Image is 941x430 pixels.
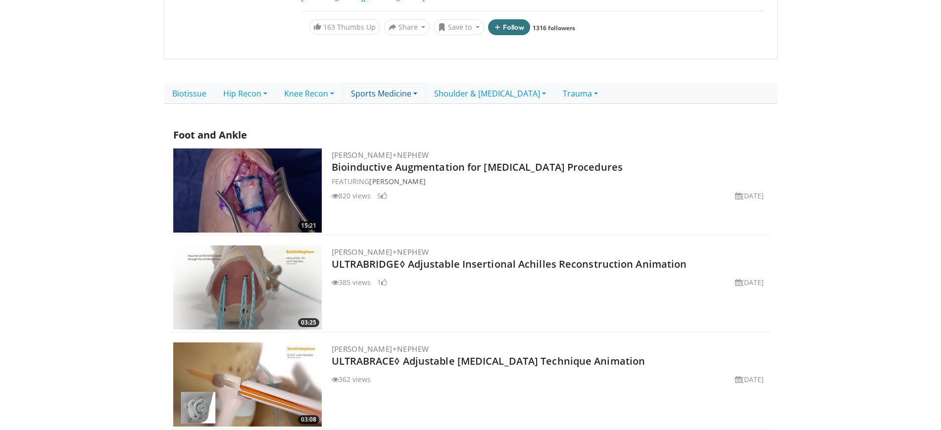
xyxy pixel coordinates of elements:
[426,83,554,104] a: Shoulder & [MEDICAL_DATA]
[173,148,322,233] img: b4be2b94-9e72-4ff9-8444-77bc87440b2f.300x170_q85_crop-smart_upscale.jpg
[173,342,322,427] img: f333f0c4-e616-42ac-a645-7bbb119bec37.300x170_q85_crop-smart_upscale.jpg
[735,374,764,384] li: [DATE]
[323,22,335,32] span: 163
[332,160,623,174] a: Bioinductive Augmentation for [MEDICAL_DATA] Procedures
[332,277,371,287] li: 385 views
[173,342,322,427] a: 03:08
[332,374,371,384] li: 362 views
[369,177,425,186] a: [PERSON_NAME]
[554,83,606,104] a: Trauma
[332,191,371,201] li: 820 views
[173,245,322,330] img: cad8fba9-95f9-4801-aa4d-a650bf9fcf76.300x170_q85_crop-smart_upscale.jpg
[434,19,484,35] button: Save to
[488,19,531,35] button: Follow
[164,83,215,104] a: Biotissue
[332,150,429,160] a: [PERSON_NAME]+Nephew
[173,245,322,330] a: 03:25
[332,344,429,354] a: [PERSON_NAME]+Nephew
[384,19,430,35] button: Share
[298,415,319,424] span: 03:08
[309,19,380,35] a: 163 Thumbs Up
[298,318,319,327] span: 03:25
[343,83,426,104] a: Sports Medicine
[332,247,429,257] a: [PERSON_NAME]+Nephew
[215,83,276,104] a: Hip Recon
[276,83,343,104] a: Knee Recon
[332,176,768,187] div: FEATURING
[173,128,247,142] span: Foot and Ankle
[735,277,764,287] li: [DATE]
[735,191,764,201] li: [DATE]
[533,24,575,32] a: 1316 followers
[377,277,387,287] li: 1
[298,221,319,230] span: 15:21
[332,354,645,368] a: ULTRABRACE◊ Adjustable [MEDICAL_DATA] Technique Animation
[332,257,687,271] a: ULTRABRIDGE◊ Adjustable Insertional Achilles Reconstruction Animation
[377,191,387,201] li: 5
[173,148,322,233] a: 15:21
